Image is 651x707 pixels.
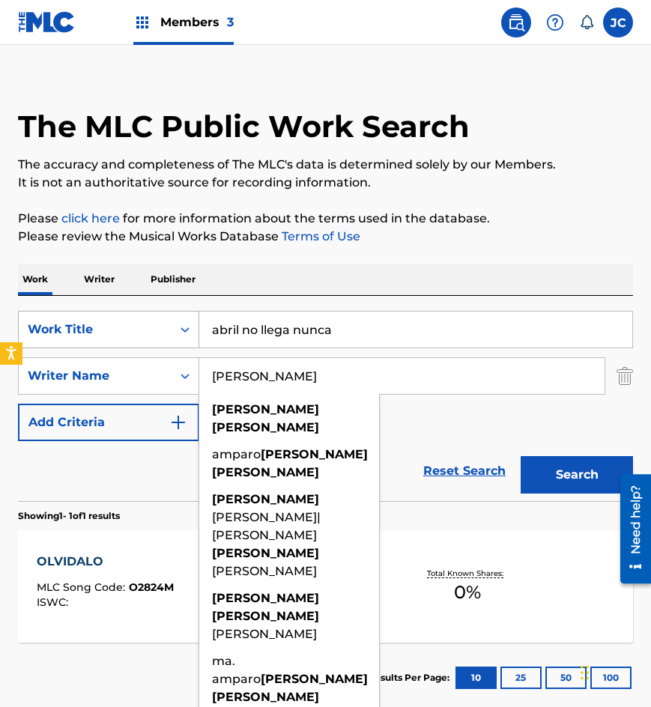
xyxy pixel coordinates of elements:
strong: [PERSON_NAME] [212,690,319,704]
button: 10 [455,667,497,689]
strong: [PERSON_NAME] [212,465,319,479]
span: MLC Song Code : [37,580,129,594]
p: Publisher [146,264,200,295]
strong: [PERSON_NAME] [212,546,319,560]
p: Results Per Page: [368,671,453,685]
img: help [546,13,564,31]
img: MLC Logo [18,11,76,33]
a: click here [61,211,120,225]
button: Search [521,456,633,494]
span: ma. amparo [212,654,261,686]
div: Work Title [28,321,163,339]
img: 9d2ae6d4665cec9f34b9.svg [169,413,187,431]
button: 25 [500,667,542,689]
p: Showing 1 - 1 of 1 results [18,509,120,523]
iframe: Chat Widget [576,635,651,707]
span: O2824M [129,580,174,594]
p: The accuracy and completeness of The MLC's data is determined solely by our Members. [18,156,633,174]
a: Public Search [501,7,531,37]
a: OLVIDALOMLC Song Code:O2824MISWC:Writers (1)[PERSON_NAME] [PERSON_NAME]Recording Artists (0)Total... [18,530,633,643]
p: Please review the Musical Works Database [18,228,633,246]
div: Writer Name [28,367,163,385]
h1: The MLC Public Work Search [18,108,470,145]
p: Work [18,264,52,295]
form: Search Form [18,311,633,501]
button: Add Criteria [18,404,199,441]
strong: [PERSON_NAME] [212,492,319,506]
p: Please for more information about the terms used in the database. [18,210,633,228]
span: [PERSON_NAME] [212,627,317,641]
p: It is not an authoritative source for recording information. [18,174,633,192]
div: Arrastrar [581,650,590,695]
p: Total Known Shares: [427,568,507,579]
strong: [PERSON_NAME] [212,609,319,623]
strong: [PERSON_NAME] [261,447,368,461]
img: Delete Criterion [617,357,633,395]
div: OLVIDALO [37,553,174,571]
strong: [PERSON_NAME] [261,672,368,686]
strong: [PERSON_NAME] [212,591,319,605]
img: search [507,13,525,31]
span: 3 [227,15,234,29]
a: Reset Search [416,455,513,488]
span: 0 % [454,579,481,606]
iframe: Resource Center [609,469,651,589]
strong: [PERSON_NAME] [212,420,319,434]
a: Terms of Use [279,229,360,243]
div: User Menu [603,7,633,37]
strong: [PERSON_NAME] [212,402,319,416]
div: Help [540,7,570,37]
span: amparo [212,447,261,461]
span: [PERSON_NAME] [212,564,317,578]
div: Widget de chat [576,635,651,707]
span: [PERSON_NAME]|[PERSON_NAME] [212,510,321,542]
button: 50 [545,667,587,689]
p: Writer [79,264,119,295]
img: Top Rightsholders [133,13,151,31]
span: Members [160,13,234,31]
span: ISWC : [37,595,72,609]
div: Notifications [579,15,594,30]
